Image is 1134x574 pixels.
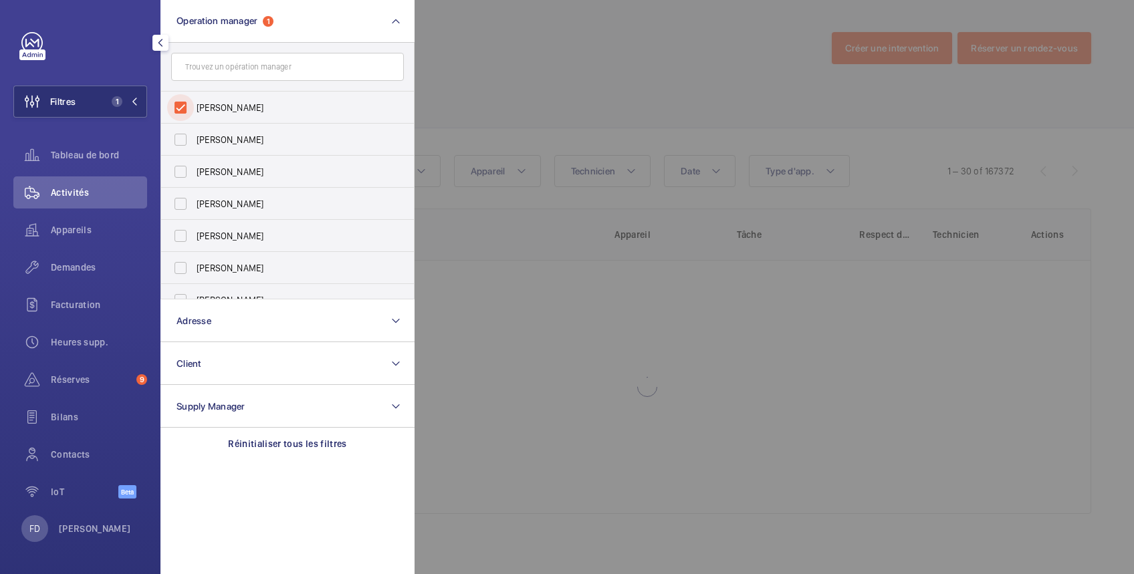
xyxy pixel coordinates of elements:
span: Contacts [51,448,147,461]
span: Filtres [50,95,76,108]
span: Appareils [51,223,147,237]
span: 1 [112,96,122,107]
span: Bilans [51,410,147,424]
span: Heures supp. [51,335,147,349]
span: Beta [118,485,136,498]
span: Tableau de bord [51,148,147,162]
p: FD [29,522,40,535]
span: 9 [136,374,147,385]
span: Facturation [51,298,147,311]
span: Demandes [51,261,147,274]
button: Filtres1 [13,86,147,118]
span: Activités [51,186,147,199]
p: [PERSON_NAME] [59,522,131,535]
span: Réserves [51,373,131,386]
span: IoT [51,485,118,498]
